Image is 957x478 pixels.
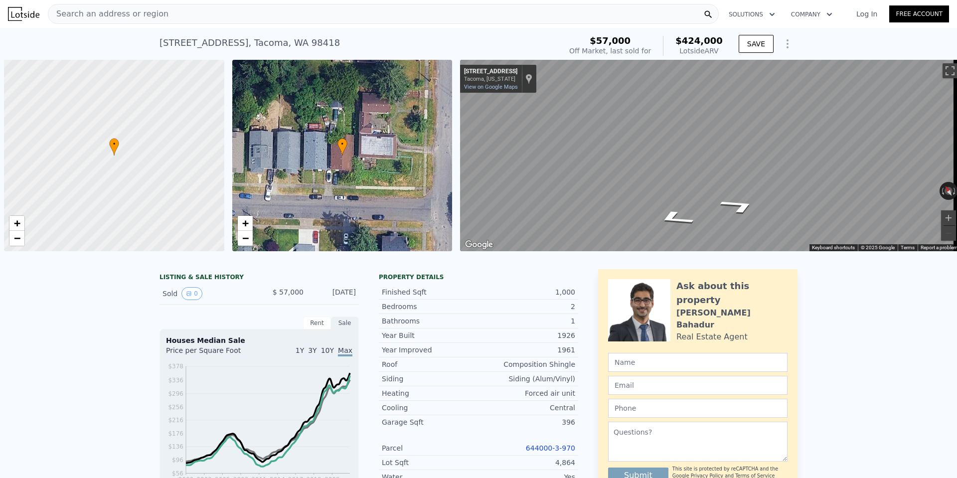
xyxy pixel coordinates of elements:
div: [STREET_ADDRESS] [464,68,517,76]
span: • [109,140,119,149]
div: • [109,138,119,156]
div: Lot Sqft [382,458,478,468]
button: Reset the view [941,181,957,200]
div: 1,000 [478,287,575,297]
input: Email [608,376,788,395]
span: − [14,232,20,244]
span: $57,000 [590,35,631,46]
div: Year Improved [382,345,478,355]
input: Name [608,353,788,372]
button: Zoom out [941,226,956,241]
div: Price per Square Foot [166,345,259,361]
a: Free Account [889,5,949,22]
div: LISTING & SALE HISTORY [159,273,359,283]
div: Garage Sqft [382,417,478,427]
tspan: $296 [168,390,183,397]
div: Siding (Alum/Vinyl) [478,374,575,384]
div: Sold [162,287,251,300]
a: Zoom in [238,216,253,231]
span: © 2025 Google [861,245,895,250]
span: + [14,217,20,229]
div: Cooling [382,403,478,413]
button: Zoom in [941,210,956,225]
a: Open this area in Google Maps (opens a new window) [463,238,495,251]
span: − [242,232,248,244]
span: + [242,217,248,229]
img: Google [463,238,495,251]
a: Zoom in [9,216,24,231]
tspan: $378 [168,363,183,370]
div: Siding [382,374,478,384]
div: Tacoma, [US_STATE] [464,76,517,82]
span: Search an address or region [48,8,168,20]
span: 1Y [296,346,304,354]
div: [STREET_ADDRESS] , Tacoma , WA 98418 [159,36,340,50]
span: 3Y [308,346,317,354]
div: 2 [478,302,575,312]
button: Show Options [778,34,797,54]
div: Bedrooms [382,302,478,312]
a: Log In [844,9,889,19]
div: Year Built [382,330,478,340]
path: Go West, S 45th St [640,206,710,229]
a: View on Google Maps [464,84,518,90]
tspan: $256 [168,404,183,411]
span: $424,000 [675,35,723,46]
a: Show location on map [525,73,532,84]
button: Rotate counterclockwise [940,182,945,200]
div: Property details [379,273,578,281]
tspan: $336 [168,377,183,384]
span: • [337,140,347,149]
span: $ 57,000 [273,288,304,296]
div: Lotside ARV [675,46,723,56]
a: 644000-3-970 [526,444,575,452]
div: Bathrooms [382,316,478,326]
div: Central [478,403,575,413]
div: Forced air unit [478,388,575,398]
div: • [337,138,347,156]
div: 396 [478,417,575,427]
div: Houses Median Sale [166,335,352,345]
a: Zoom out [238,231,253,246]
button: View historical data [181,287,202,300]
img: Lotside [8,7,39,21]
div: Heating [382,388,478,398]
span: Max [338,346,352,356]
div: 1 [478,316,575,326]
div: [PERSON_NAME] Bahadur [676,307,788,331]
div: Composition Shingle [478,359,575,369]
a: Terms [901,245,915,250]
div: Parcel [382,443,478,453]
button: SAVE [739,35,774,53]
tspan: $56 [172,470,183,477]
div: 1961 [478,345,575,355]
div: Off Market, last sold for [569,46,651,56]
div: Sale [331,317,359,329]
path: Go East, S 45th St [704,194,773,217]
tspan: $216 [168,417,183,424]
button: Solutions [721,5,783,23]
div: [DATE] [312,287,356,300]
div: 4,864 [478,458,575,468]
tspan: $136 [168,443,183,450]
button: Keyboard shortcuts [812,244,855,251]
button: Company [783,5,840,23]
a: Zoom out [9,231,24,246]
div: Finished Sqft [382,287,478,297]
div: 1926 [478,330,575,340]
div: Rent [303,317,331,329]
span: 10Y [321,346,334,354]
tspan: $96 [172,457,183,464]
div: Ask about this property [676,279,788,307]
div: Roof [382,359,478,369]
input: Phone [608,399,788,418]
tspan: $176 [168,430,183,437]
div: Real Estate Agent [676,331,748,343]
